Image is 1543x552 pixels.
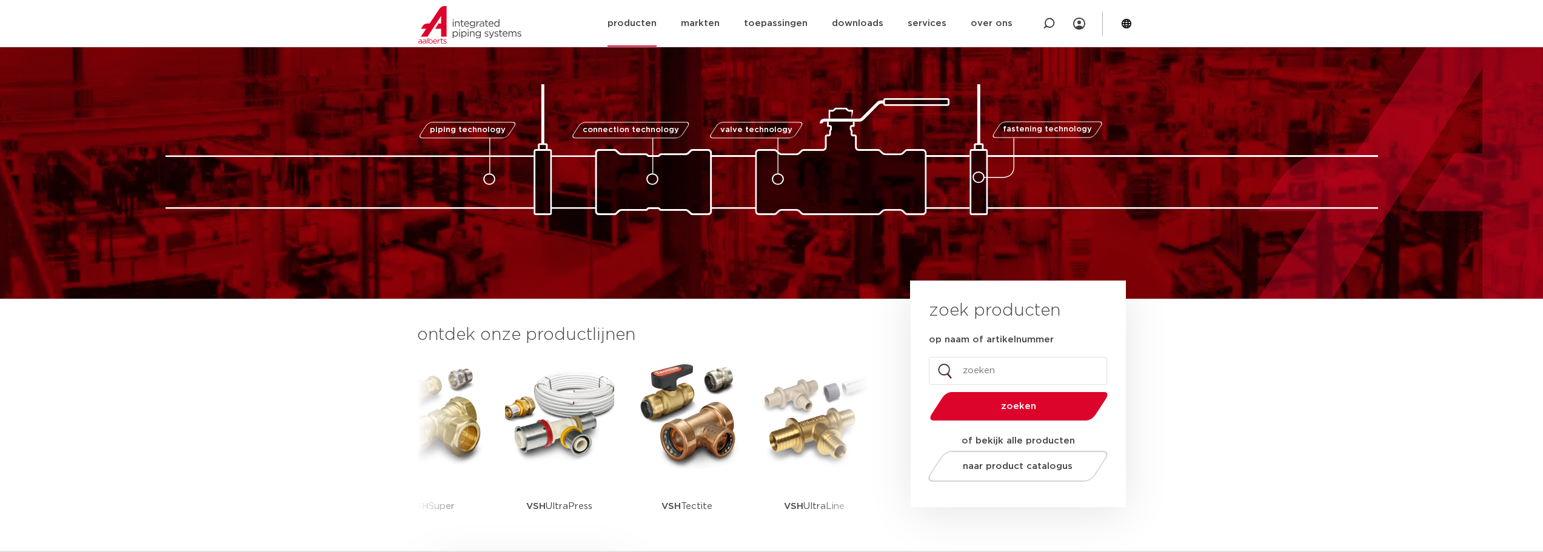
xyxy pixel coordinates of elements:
a: VSHSuper [378,359,487,544]
h3: zoek producten [929,299,1060,323]
span: zoeken [961,402,1077,411]
span: naar product catalogus [963,462,1073,471]
strong: VSH [526,502,546,511]
p: UltraPress [526,468,592,544]
strong: VSH [784,502,803,511]
span: valve technology [720,126,792,134]
strong: of bekijk alle producten [962,436,1075,445]
button: zoeken [925,391,1113,422]
strong: VSH [661,502,681,511]
h3: ontdek onze productlijnen [417,323,869,347]
label: op naam of artikelnummer [929,334,1054,346]
a: VSHTectite [632,359,741,544]
a: naar product catalogus [925,451,1111,482]
span: piping technology [430,126,506,134]
p: Super [409,468,455,544]
a: VSHUltraLine [760,359,869,544]
p: Tectite [661,468,712,544]
p: UltraLine [784,468,845,544]
input: zoeken [929,357,1107,385]
strong: VSH [409,502,429,511]
span: fastening technology [1003,126,1092,134]
a: VSHUltraPress [505,359,614,544]
span: connection technology [582,126,678,134]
